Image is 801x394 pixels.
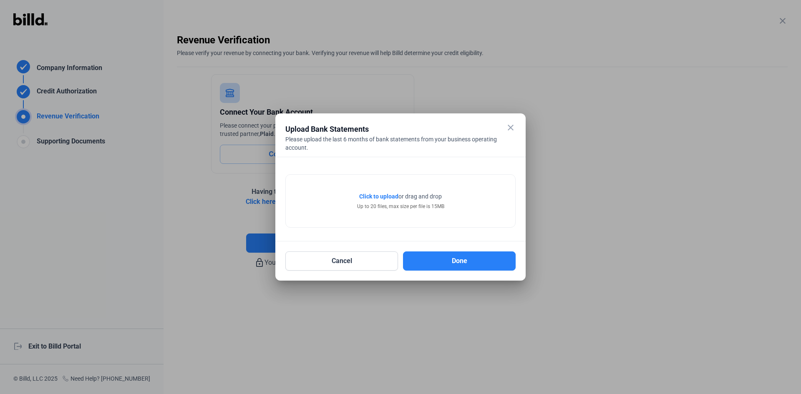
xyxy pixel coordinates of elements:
[285,251,398,271] button: Cancel
[357,203,444,210] div: Up to 20 files, max size per file is 15MB
[506,123,516,133] mat-icon: close
[359,193,398,200] span: Click to upload
[398,192,442,201] span: or drag and drop
[285,123,495,135] div: Upload Bank Statements
[403,251,516,271] button: Done
[285,135,516,152] div: Please upload the last 6 months of bank statements from your business operating account.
